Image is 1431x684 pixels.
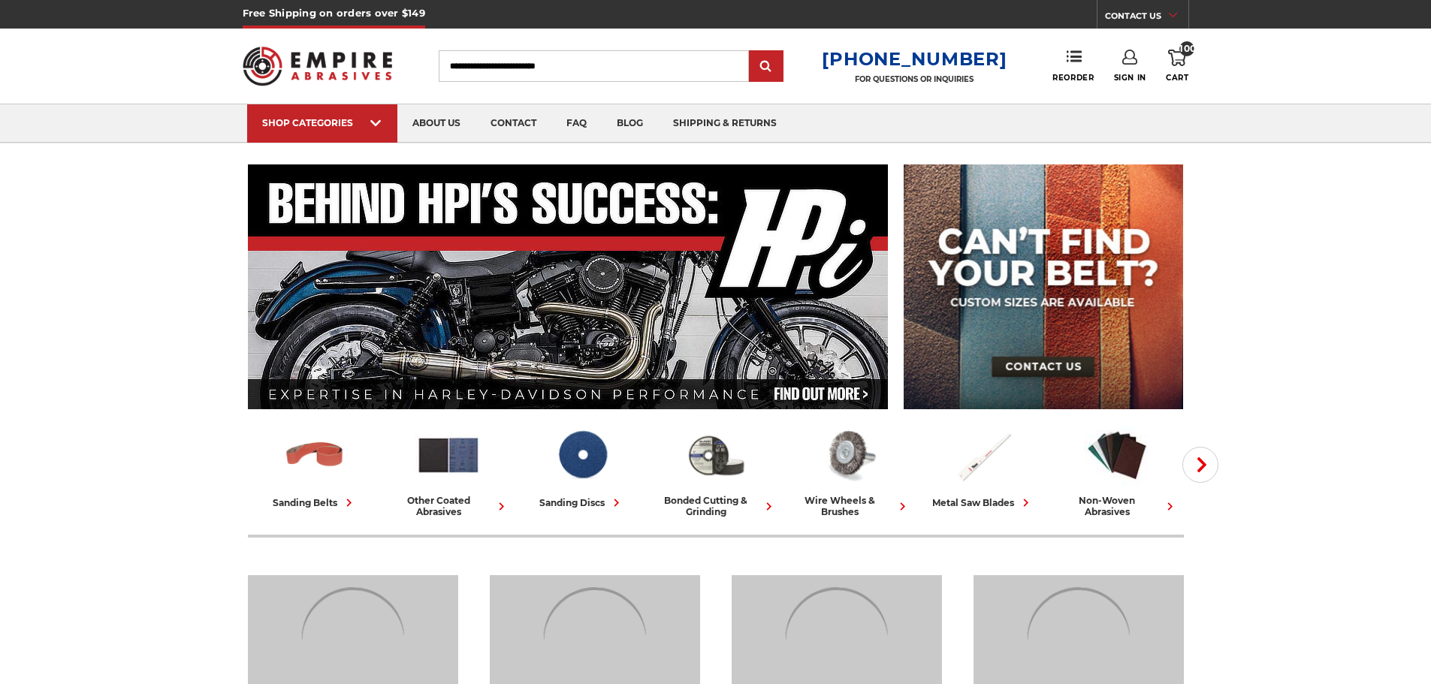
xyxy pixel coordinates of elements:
[243,37,393,95] img: Empire Abrasives
[1084,423,1150,487] img: Non-woven Abrasives
[1114,73,1146,83] span: Sign In
[950,423,1016,487] img: Metal Saw Blades
[817,423,883,487] img: Wire Wheels & Brushes
[1166,50,1188,83] a: 100 Cart
[549,423,615,487] img: Sanding Discs
[1179,41,1194,56] span: 100
[822,74,1007,84] p: FOR QUESTIONS OR INQUIRIES
[655,423,777,517] a: bonded cutting & grinding
[388,495,509,517] div: other coated abrasives
[1105,8,1188,29] a: CONTACT US
[1056,423,1178,517] a: non-woven abrasives
[904,164,1183,409] img: promo banner for custom belts.
[415,423,482,487] img: Other Coated Abrasives
[822,48,1007,70] a: [PHONE_NUMBER]
[254,423,376,511] a: sanding belts
[521,423,643,511] a: sanding discs
[789,495,910,517] div: wire wheels & brushes
[475,104,551,143] a: contact
[602,104,658,143] a: blog
[789,423,910,517] a: wire wheels & brushes
[1182,447,1218,483] button: Next
[1052,50,1094,82] a: Reorder
[655,495,777,517] div: bonded cutting & grinding
[1056,495,1178,517] div: non-woven abrasives
[658,104,792,143] a: shipping & returns
[932,495,1034,511] div: metal saw blades
[1052,73,1094,83] span: Reorder
[1166,73,1188,83] span: Cart
[262,117,382,128] div: SHOP CATEGORIES
[388,423,509,517] a: other coated abrasives
[922,423,1044,511] a: metal saw blades
[397,104,475,143] a: about us
[551,104,602,143] a: faq
[683,423,749,487] img: Bonded Cutting & Grinding
[539,495,624,511] div: sanding discs
[282,423,348,487] img: Sanding Belts
[273,495,357,511] div: sanding belts
[248,164,889,409] img: Banner for an interview featuring Horsepower Inc who makes Harley performance upgrades featured o...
